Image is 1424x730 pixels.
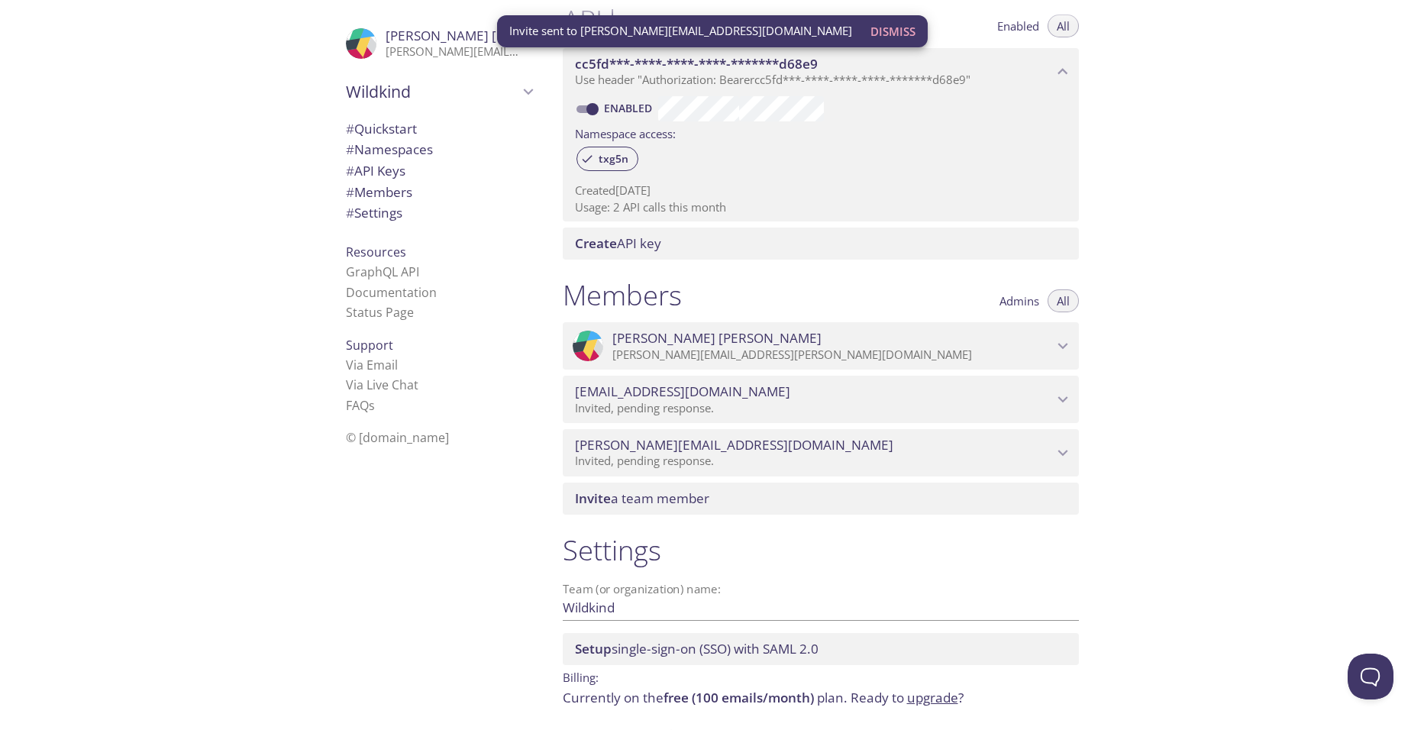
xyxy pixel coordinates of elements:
span: [PERSON_NAME][EMAIL_ADDRESS][DOMAIN_NAME] [575,437,893,454]
div: Quickstart [334,118,544,140]
div: sophie.howe@wildkind.co.uk [563,429,1079,476]
a: Status Page [346,304,414,321]
div: txg5n [576,147,638,171]
label: Namespace access: [575,121,676,144]
button: Enabled [988,15,1048,37]
h1: Settings [563,533,1079,567]
div: Nathan John [563,322,1079,370]
span: Dismiss [870,21,915,41]
span: [PERSON_NAME] [PERSON_NAME] [386,27,595,44]
span: API Keys [346,162,405,179]
span: Quickstart [346,120,417,137]
p: Invited, pending response. [575,401,1053,416]
button: All [1048,15,1079,37]
p: Usage: 2 API calls this month [575,199,1067,215]
div: Team Settings [334,202,544,224]
button: Dismiss [864,17,922,46]
span: Setup [575,640,612,657]
span: Wildkind [346,81,518,102]
p: [PERSON_NAME][EMAIL_ADDRESS][PERSON_NAME][DOMAIN_NAME] [612,347,1053,363]
span: free (100 emails/month) [664,689,814,706]
p: Currently on the plan. [563,688,1079,708]
div: Create API Key [563,228,1079,260]
a: Enabled [602,101,658,115]
span: Invite [575,489,611,507]
div: Invite a team member [563,483,1079,515]
span: [EMAIL_ADDRESS][DOMAIN_NAME] [575,383,790,400]
p: Billing: [563,665,1079,687]
span: Namespaces [346,141,433,158]
button: Admins [990,289,1048,312]
span: © [DOMAIN_NAME] [346,429,449,446]
div: Nathan John [334,18,544,69]
span: Settings [346,204,402,221]
span: Create [575,234,617,252]
div: Setup SSO [563,633,1079,665]
a: FAQ [346,397,375,414]
span: # [346,162,354,179]
span: s [369,397,375,414]
span: API key [575,234,661,252]
span: txg5n [589,152,638,166]
span: # [346,120,354,137]
a: upgrade [907,689,958,706]
div: else.meijerink@wildkind.co.uk [563,376,1079,423]
span: Support [346,337,393,354]
a: Via Live Chat [346,376,418,393]
span: Invite sent to [PERSON_NAME][EMAIL_ADDRESS][DOMAIN_NAME] [509,23,852,39]
span: [PERSON_NAME] [PERSON_NAME] [612,330,822,347]
span: Ready to ? [851,689,964,706]
iframe: Help Scout Beacon - Open [1348,654,1393,699]
a: Documentation [346,284,437,301]
p: [PERSON_NAME][EMAIL_ADDRESS][PERSON_NAME][DOMAIN_NAME] [386,44,518,60]
span: # [346,183,354,201]
div: Members [334,182,544,203]
span: a team member [575,489,709,507]
div: API Keys [334,160,544,182]
div: Wildkind [334,72,544,111]
span: Resources [346,244,406,260]
p: Created [DATE] [575,182,1067,199]
a: Via Email [346,357,398,373]
label: Team (or organization) name: [563,583,722,595]
h1: Members [563,278,682,312]
a: GraphQL API [346,263,419,280]
span: # [346,204,354,221]
span: # [346,141,354,158]
span: single-sign-on (SSO) with SAML 2.0 [575,640,819,657]
button: All [1048,289,1079,312]
p: Invited, pending response. [575,454,1053,469]
div: Namespaces [334,139,544,160]
span: Members [346,183,412,201]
